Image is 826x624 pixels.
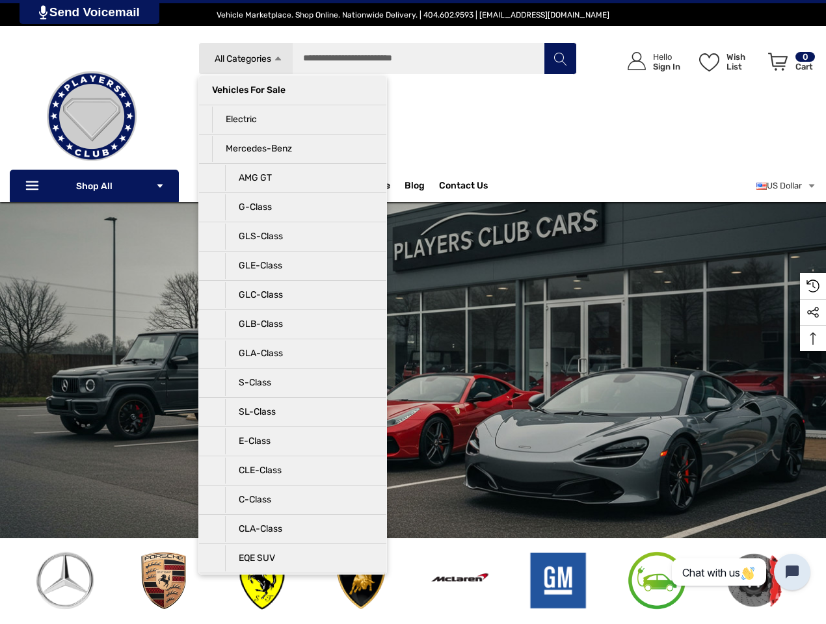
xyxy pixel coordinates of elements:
p: G-Class [225,194,373,220]
p: S-Class [225,370,373,396]
svg: Top [800,332,826,345]
p: Cart [795,62,815,71]
span: All Categories [215,53,271,64]
svg: Icon Line [24,179,44,194]
svg: Icon User Account [628,52,646,70]
img: Image Device [529,551,587,610]
svg: Icon Arrow Down [155,181,165,190]
a: Cart with 0 items [762,39,816,90]
a: Contact Us [439,180,488,194]
p: SL-Class [225,399,373,425]
p: Electric [212,107,373,133]
p: GLE-Class [225,253,373,279]
img: Image Device [628,551,686,610]
p: AMG GT [225,165,373,191]
img: Players Club | Cars For Sale [27,51,157,181]
svg: Icon Arrow Up [273,54,283,64]
p: EQE SUV [225,545,373,571]
a: All Categories Icon Arrow Down Icon Arrow Up [198,42,293,75]
img: PjwhLS0gR2VuZXJhdG9yOiBHcmF2aXQuaW8gLS0+PHN2ZyB4bWxucz0iaHR0cDovL3d3dy53My5vcmcvMjAwMC9zdmciIHhtb... [39,5,47,19]
span: Vehicle Marketplace. Shop Online. Nationwide Delivery. | 404.602.9593 | [EMAIL_ADDRESS][DOMAIN_NAME] [217,10,609,19]
p: Hello [653,52,680,62]
img: Image Device [233,551,291,610]
p: Shop All [10,170,179,202]
svg: Review Your Cart [768,53,788,71]
p: GLA-Class [225,341,373,367]
button: Search [544,42,576,75]
p: CLE-Class [225,458,373,484]
p: GLC-Class [225,282,373,308]
svg: Social Media [806,306,819,319]
p: E-Class [225,428,373,454]
img: Image Device [36,551,94,610]
a: Blog [405,180,425,194]
svg: Wish List [699,53,719,71]
a: Sign in [613,39,687,84]
p: Vehicles For Sale [212,77,373,103]
p: GLS-Class [225,224,373,250]
p: GLB-Class [225,311,373,337]
p: Mercedes-Benz [212,136,373,162]
a: Wish List Wish List [693,39,762,84]
svg: Recently Viewed [806,279,819,292]
p: C-Class [225,487,373,513]
img: Image Device [135,551,193,610]
img: Image Device [431,551,489,610]
p: Sign In [653,62,680,71]
img: Image Device [332,551,390,610]
p: Wish List [726,52,761,71]
a: USD [756,173,816,199]
img: Image Device [726,551,785,610]
p: 0 [795,52,815,62]
p: CLA-Class [225,516,373,542]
